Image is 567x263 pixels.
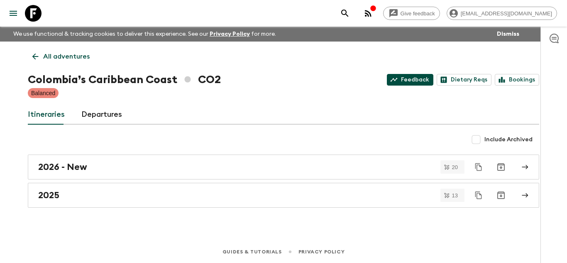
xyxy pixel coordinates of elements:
[28,183,539,208] a: 2025
[447,165,463,170] span: 20
[471,188,486,203] button: Duplicate
[10,27,279,42] p: We use functional & tracking cookies to deliver this experience. See our for more.
[447,7,557,20] div: [EMAIL_ADDRESS][DOMAIN_NAME]
[495,28,521,40] button: Dismiss
[28,105,65,125] a: Itineraries
[396,10,440,17] span: Give feedback
[31,89,55,97] p: Balanced
[484,135,533,144] span: Include Archived
[28,155,539,179] a: 2026 - New
[493,159,509,175] button: Archive
[387,74,433,86] a: Feedback
[456,10,557,17] span: [EMAIL_ADDRESS][DOMAIN_NAME]
[210,31,250,37] a: Privacy Policy
[43,52,90,61] p: All adventures
[493,187,509,204] button: Archive
[337,5,353,22] button: search adventures
[298,247,345,256] a: Privacy Policy
[5,5,22,22] button: menu
[222,247,282,256] a: Guides & Tutorials
[28,71,221,88] h1: Colombia’s Caribbean Coast CO2
[38,162,87,172] h2: 2026 - New
[471,160,486,175] button: Duplicate
[447,193,463,198] span: 13
[28,48,94,65] a: All adventures
[495,74,539,86] a: Bookings
[383,7,440,20] a: Give feedback
[437,74,491,86] a: Dietary Reqs
[38,190,59,201] h2: 2025
[81,105,122,125] a: Departures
